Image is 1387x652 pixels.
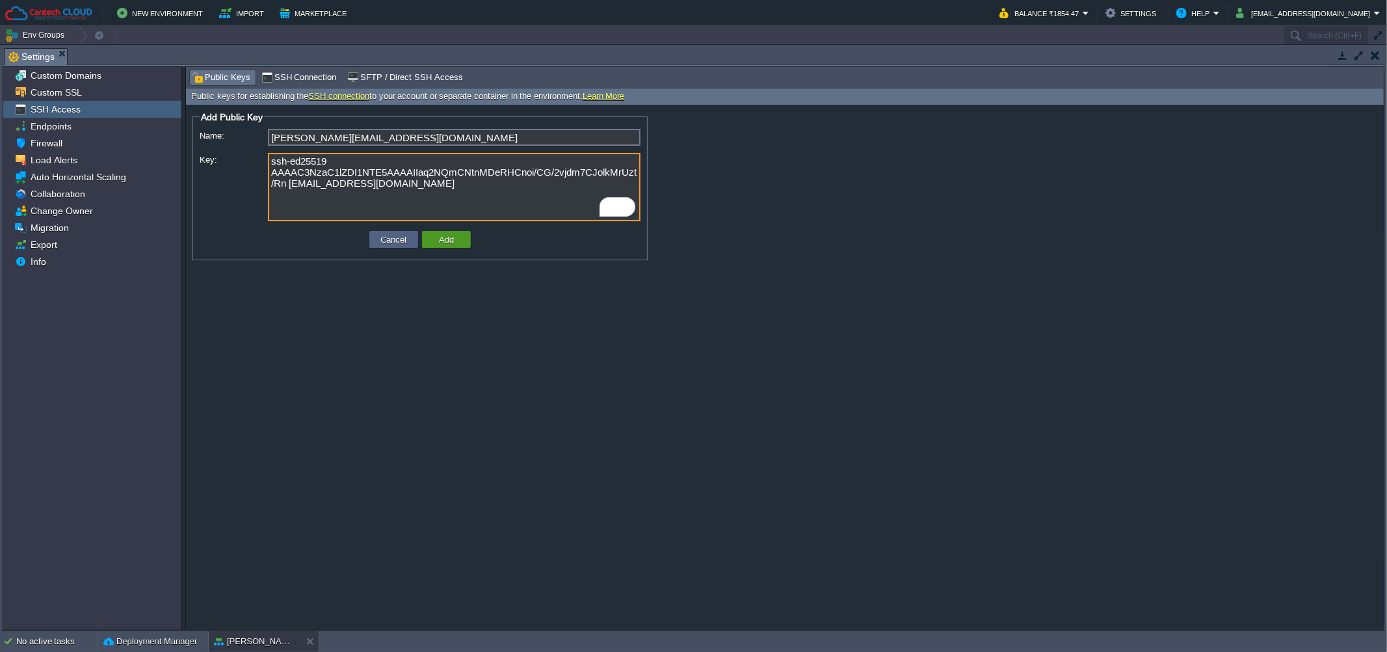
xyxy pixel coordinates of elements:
a: SSH Access [28,103,83,115]
span: Settings [8,49,55,65]
label: Name: [200,129,267,143]
a: Endpoints [28,120,73,132]
div: No active tasks [16,631,98,652]
button: Env Groups [5,26,69,44]
span: Add Public Key [201,112,263,122]
button: Cancel [377,234,411,245]
textarea: To enrich screen reader interactions, please activate Accessibility in Grammarly extension settings [268,153,641,221]
img: Cantech Cloud [5,5,93,21]
button: Balance ₹1854.47 [999,5,1083,21]
span: SFTP / Direct SSH Access [347,70,462,85]
a: Load Alerts [28,154,79,166]
a: Learn More [583,91,625,101]
a: Collaboration [28,188,87,200]
label: Key: [200,153,267,167]
button: New Environment [117,5,207,21]
a: Export [28,239,59,251]
a: Migration [28,222,71,234]
div: Public keys for establishing the to your account or separate container in the environment. [186,88,1384,105]
a: Custom SSL [28,87,84,98]
a: Auto Horizontal Scaling [28,171,128,183]
span: SSH Connection [261,70,337,85]
a: Custom Domains [28,70,103,81]
button: Import [219,5,268,21]
a: Info [28,256,48,267]
button: Settings [1105,5,1160,21]
button: Marketplace [280,5,350,21]
button: [EMAIL_ADDRESS][DOMAIN_NAME] [1236,5,1374,21]
button: [PERSON_NAME]-prod [214,635,296,648]
span: Public Keys [192,70,250,85]
button: Help [1176,5,1213,21]
button: Deployment Manager [103,635,197,648]
a: SSH connection [308,91,369,101]
a: Change Owner [28,205,95,217]
a: Firewall [28,137,64,149]
button: Add [435,234,458,245]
